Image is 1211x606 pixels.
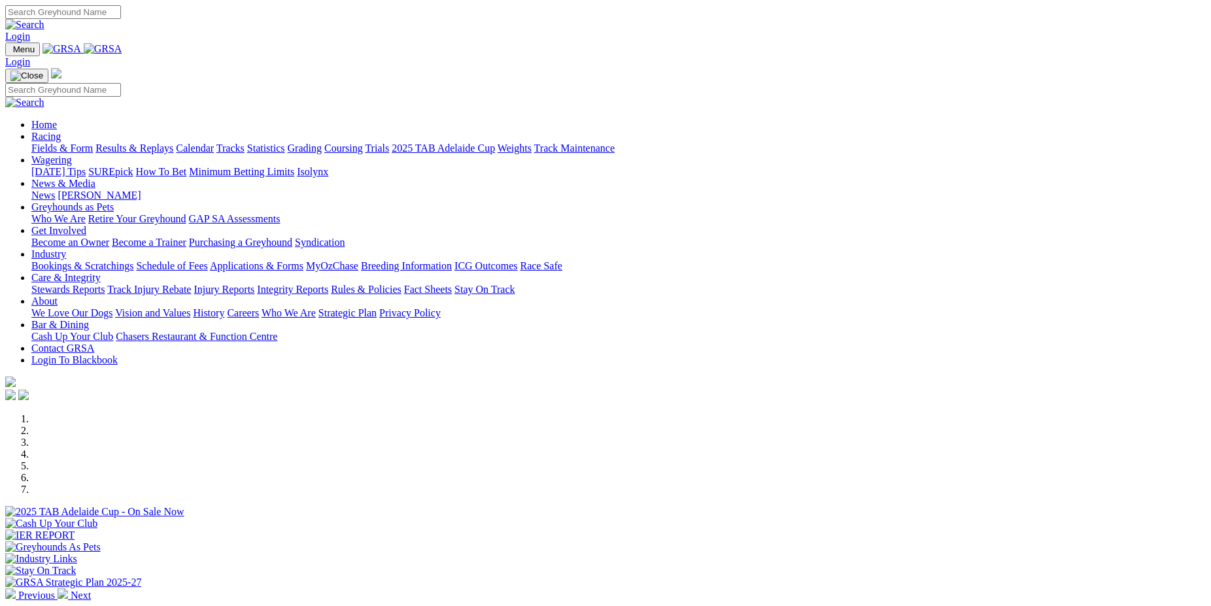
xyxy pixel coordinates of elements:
a: Who We Are [262,307,316,318]
a: Strategic Plan [318,307,377,318]
a: [DATE] Tips [31,166,86,177]
img: Close [10,71,43,81]
a: Rules & Policies [331,284,401,295]
img: logo-grsa-white.png [51,68,61,78]
input: Search [5,5,121,19]
span: Next [71,590,91,601]
a: Purchasing a Greyhound [189,237,292,248]
a: Industry [31,248,66,260]
a: Login To Blackbook [31,354,118,365]
a: SUREpick [88,166,133,177]
a: Coursing [324,143,363,154]
a: Become an Owner [31,237,109,248]
a: Privacy Policy [379,307,441,318]
div: About [31,307,1206,319]
a: Track Maintenance [534,143,615,154]
a: Care & Integrity [31,272,101,283]
a: Login [5,31,30,42]
span: Menu [13,44,35,54]
div: Care & Integrity [31,284,1206,295]
a: Contact GRSA [31,343,94,354]
img: chevron-left-pager-white.svg [5,588,16,599]
div: Wagering [31,166,1206,178]
a: Isolynx [297,166,328,177]
div: Greyhounds as Pets [31,213,1206,225]
a: How To Bet [136,166,187,177]
a: Fields & Form [31,143,93,154]
a: Tracks [216,143,245,154]
a: News & Media [31,178,95,189]
div: Racing [31,143,1206,154]
a: Injury Reports [194,284,254,295]
a: Statistics [247,143,285,154]
img: Cash Up Your Club [5,518,97,530]
a: Greyhounds as Pets [31,201,114,212]
div: Bar & Dining [31,331,1206,343]
img: GRSA Strategic Plan 2025-27 [5,577,141,588]
a: News [31,190,55,201]
img: Stay On Track [5,565,76,577]
a: Weights [498,143,532,154]
a: Track Injury Rebate [107,284,191,295]
a: Stewards Reports [31,284,105,295]
img: Industry Links [5,553,77,565]
a: History [193,307,224,318]
a: Results & Replays [95,143,173,154]
img: Search [5,19,44,31]
div: Industry [31,260,1206,272]
img: facebook.svg [5,390,16,400]
a: Syndication [295,237,345,248]
img: 2025 TAB Adelaide Cup - On Sale Now [5,506,184,518]
img: Search [5,97,44,109]
a: Home [31,119,57,130]
a: Retire Your Greyhound [88,213,186,224]
a: Fact Sheets [404,284,452,295]
a: Schedule of Fees [136,260,207,271]
a: Next [58,590,91,601]
div: Get Involved [31,237,1206,248]
a: Login [5,56,30,67]
div: News & Media [31,190,1206,201]
img: Greyhounds As Pets [5,541,101,553]
a: Grading [288,143,322,154]
a: Bar & Dining [31,319,89,330]
a: Wagering [31,154,72,165]
img: GRSA [84,43,122,55]
img: GRSA [43,43,81,55]
img: twitter.svg [18,390,29,400]
a: Bookings & Scratchings [31,260,133,271]
button: Toggle navigation [5,42,40,56]
a: Who We Are [31,213,86,224]
a: Calendar [176,143,214,154]
a: Get Involved [31,225,86,236]
input: Search [5,83,121,97]
a: MyOzChase [306,260,358,271]
a: ICG Outcomes [454,260,517,271]
a: [PERSON_NAME] [58,190,141,201]
a: 2025 TAB Adelaide Cup [392,143,495,154]
a: Previous [5,590,58,601]
a: Chasers Restaurant & Function Centre [116,331,277,342]
a: About [31,295,58,307]
a: Racing [31,131,61,142]
a: We Love Our Dogs [31,307,112,318]
button: Toggle navigation [5,69,48,83]
a: Integrity Reports [257,284,328,295]
a: Breeding Information [361,260,452,271]
a: Race Safe [520,260,562,271]
a: Stay On Track [454,284,515,295]
a: Minimum Betting Limits [189,166,294,177]
img: chevron-right-pager-white.svg [58,588,68,599]
span: Previous [18,590,55,601]
a: Vision and Values [115,307,190,318]
a: GAP SA Assessments [189,213,281,224]
a: Become a Trainer [112,237,186,248]
a: Careers [227,307,259,318]
img: logo-grsa-white.png [5,377,16,387]
img: IER REPORT [5,530,75,541]
a: Trials [365,143,389,154]
a: Cash Up Your Club [31,331,113,342]
a: Applications & Forms [210,260,303,271]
